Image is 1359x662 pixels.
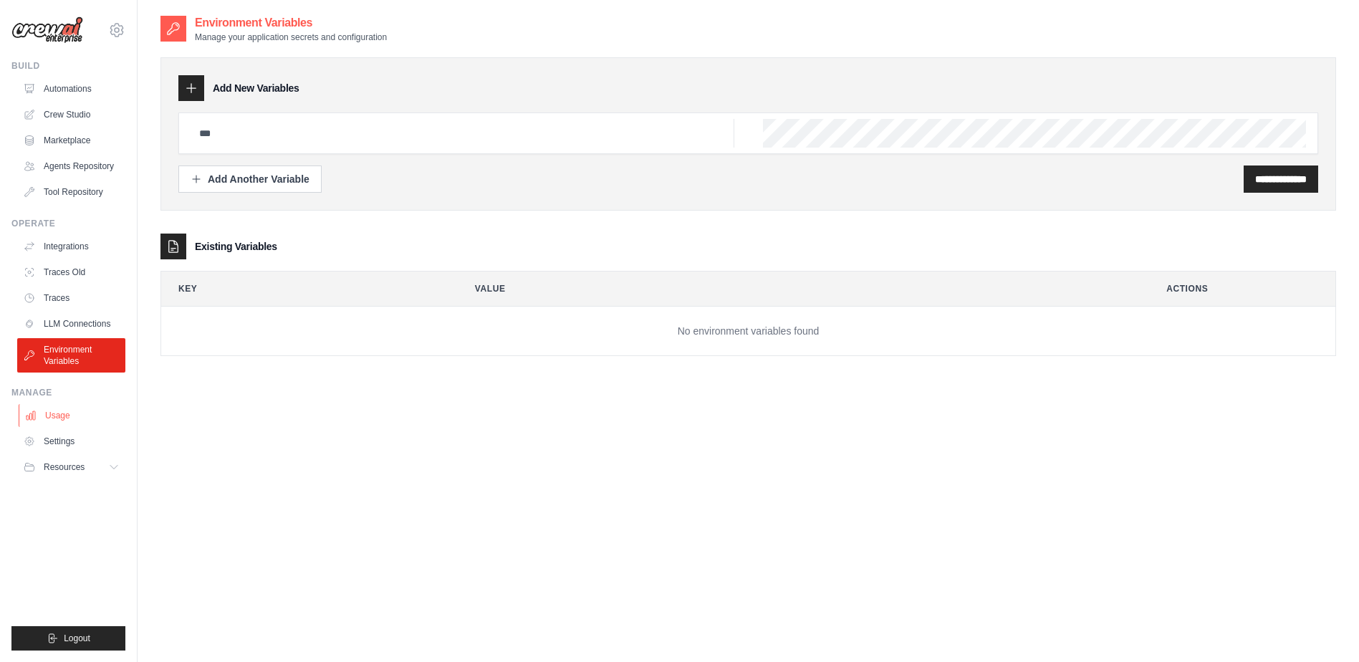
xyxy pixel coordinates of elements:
[458,272,1138,306] th: Value
[17,129,125,152] a: Marketplace
[17,77,125,100] a: Automations
[17,181,125,203] a: Tool Repository
[11,60,125,72] div: Build
[11,16,83,44] img: Logo
[17,155,125,178] a: Agents Repository
[64,633,90,644] span: Logout
[1149,272,1335,306] th: Actions
[17,456,125,479] button: Resources
[17,287,125,310] a: Traces
[44,461,85,473] span: Resources
[17,261,125,284] a: Traces Old
[17,103,125,126] a: Crew Studio
[17,312,125,335] a: LLM Connections
[17,338,125,373] a: Environment Variables
[19,404,127,427] a: Usage
[178,165,322,193] button: Add Another Variable
[11,626,125,651] button: Logout
[17,430,125,453] a: Settings
[11,218,125,229] div: Operate
[161,307,1335,356] td: No environment variables found
[161,272,446,306] th: Key
[195,239,277,254] h3: Existing Variables
[11,387,125,398] div: Manage
[17,235,125,258] a: Integrations
[213,81,299,95] h3: Add New Variables
[191,172,309,186] div: Add Another Variable
[195,32,387,43] p: Manage your application secrets and configuration
[195,14,387,32] h2: Environment Variables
